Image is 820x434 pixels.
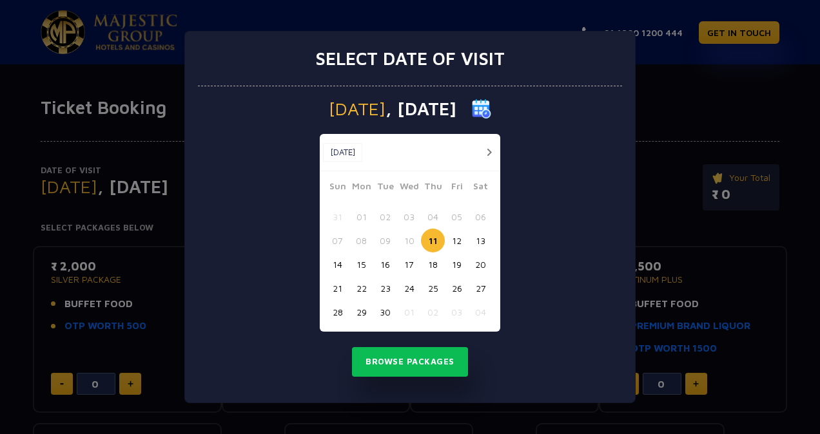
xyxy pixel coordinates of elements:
span: Mon [349,179,373,197]
button: 11 [421,229,445,252]
button: 10 [397,229,421,252]
button: 07 [326,229,349,252]
button: 16 [373,252,397,276]
button: 02 [373,205,397,229]
button: 15 [349,252,373,276]
h3: Select date of visit [315,48,505,70]
span: Sun [326,179,349,197]
span: Thu [421,179,445,197]
button: 18 [421,252,445,276]
button: 24 [397,276,421,300]
button: 03 [397,205,421,229]
button: 01 [397,300,421,324]
button: 05 [445,205,469,229]
button: 13 [469,229,493,252]
button: 30 [373,300,397,324]
span: Fri [445,179,469,197]
button: 27 [469,276,493,300]
button: 19 [445,252,469,276]
button: 04 [469,300,493,324]
button: 26 [445,276,469,300]
span: [DATE] [329,100,386,118]
button: 20 [469,252,493,276]
button: 09 [373,229,397,252]
button: 02 [421,300,445,324]
button: 21 [326,276,349,300]
span: Sat [469,179,493,197]
button: 03 [445,300,469,324]
span: , [DATE] [386,100,456,118]
button: 04 [421,205,445,229]
span: Wed [397,179,421,197]
button: 25 [421,276,445,300]
button: 22 [349,276,373,300]
button: 17 [397,252,421,276]
button: 06 [469,205,493,229]
button: 12 [445,229,469,252]
button: [DATE] [323,143,362,162]
button: 01 [349,205,373,229]
button: 14 [326,252,349,276]
span: Tue [373,179,397,197]
button: 23 [373,276,397,300]
img: calender icon [472,99,491,118]
button: 31 [326,205,349,229]
button: 29 [349,300,373,324]
button: 08 [349,229,373,252]
button: Browse Packages [352,347,468,377]
button: 28 [326,300,349,324]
